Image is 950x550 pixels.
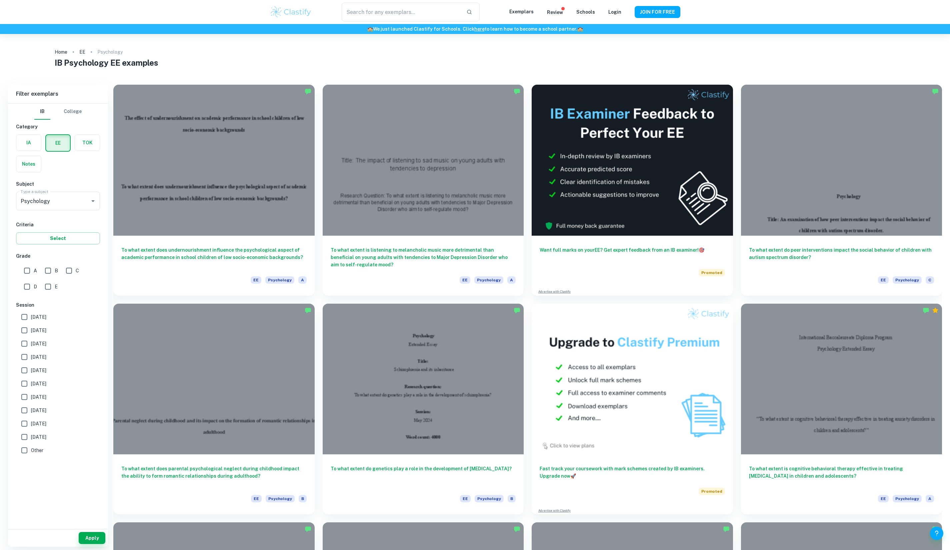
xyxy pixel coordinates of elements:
span: D [34,283,37,290]
img: Marked [514,526,520,532]
span: [DATE] [31,407,46,414]
span: [DATE] [31,380,46,387]
h6: To what extent is cognitive behavioral therapy effective in treating [MEDICAL_DATA] in children a... [749,465,934,487]
button: College [64,104,82,120]
h6: Category [16,123,100,130]
p: Exemplars [509,8,534,15]
button: Help and Feedback [930,527,943,540]
button: JOIN FOR FREE [635,6,680,18]
div: Premium [932,307,939,314]
span: [DATE] [31,340,46,347]
img: Marked [305,88,311,95]
span: 🎯 [699,247,704,253]
h6: To what extent is listening to melancholic music more detrimental than beneficial on young adults... [331,246,516,268]
button: IB [34,104,50,120]
h6: Filter exemplars [8,85,108,103]
span: A [298,276,307,284]
a: To what extent is listening to melancholic music more detrimental than beneficial on young adults... [323,85,524,296]
button: Select [16,232,100,244]
span: Psychology [893,495,922,502]
img: Marked [932,526,939,532]
span: Psychology [474,276,503,284]
span: Promoted [699,269,725,276]
h6: Criteria [16,221,100,228]
a: Advertise with Clastify [538,289,571,294]
h1: IB Psychology EE examples [55,57,895,69]
span: B [508,495,516,502]
a: To what extent do peer interventions impact the social behavior of children with autism spectrum ... [741,85,942,296]
label: Type a subject [21,189,48,194]
span: B [55,267,58,274]
a: Want full marks on yourEE? Get expert feedback from an IB examiner!PromotedAdvertise with Clastify [532,85,733,296]
span: [DATE] [31,367,46,374]
a: To what extent does parental psychological neglect during childhood impact the ability to form ro... [113,304,315,515]
span: EE [251,495,262,502]
div: Filter type choice [34,104,82,120]
input: Search for any exemplars... [342,3,461,21]
h6: Grade [16,252,100,260]
button: TOK [75,135,100,151]
span: EE [878,495,889,502]
button: IA [16,135,41,151]
span: [DATE] [31,327,46,334]
span: [DATE] [31,433,46,441]
img: Marked [932,88,939,95]
button: Apply [79,532,105,544]
span: 🏫 [367,26,373,32]
span: [DATE] [31,420,46,427]
span: E [55,283,58,290]
h6: To what extent do genetics play a role in the development of [MEDICAL_DATA]? [331,465,516,487]
a: To what extent is cognitive behavioral therapy effective in treating [MEDICAL_DATA] in children a... [741,304,942,515]
img: Marked [723,526,730,532]
a: Home [55,47,67,57]
a: To what extent does undernourishment influence the psychological aspect of academic performance i... [113,85,315,296]
span: A [926,495,934,502]
span: Promoted [699,488,725,495]
span: B [299,495,307,502]
span: Psychology [266,495,295,502]
span: Other [31,447,43,454]
span: A [507,276,516,284]
span: 🏫 [577,26,583,32]
span: Psychology [475,495,504,502]
h6: To what extent does undernourishment influence the psychological aspect of academic performance i... [121,246,307,268]
button: Notes [16,156,41,172]
h6: Subject [16,180,100,188]
span: [DATE] [31,313,46,321]
h6: To what extent do peer interventions impact the social behavior of children with autism spectrum ... [749,246,934,268]
button: EE [46,135,70,151]
a: Schools [576,9,595,15]
img: Clastify logo [270,5,312,19]
h6: Fast track your coursework with mark schemes created by IB examiners. Upgrade now [540,465,725,480]
p: Psychology [97,48,123,56]
span: A [34,267,37,274]
button: Open [88,196,98,206]
h6: We just launched Clastify for Schools. Click to learn how to become a school partner. [1,25,949,33]
img: Marked [305,526,311,532]
span: EE [460,495,471,502]
a: To what extent do genetics play a role in the development of [MEDICAL_DATA]?EEPsychologyB [323,304,524,515]
span: [DATE] [31,393,46,401]
span: C [76,267,79,274]
span: Psychology [265,276,294,284]
span: 🚀 [570,473,576,479]
span: EE [878,276,889,284]
span: Psychology [893,276,922,284]
h6: To what extent does parental psychological neglect during childhood impact the ability to form ro... [121,465,307,487]
img: Marked [514,88,520,95]
span: EE [460,276,470,284]
span: [DATE] [31,353,46,361]
img: Marked [923,307,929,314]
p: Review [547,9,563,16]
img: Marked [514,307,520,314]
a: here [474,26,485,32]
img: Marked [305,307,311,314]
span: C [926,276,934,284]
h6: Session [16,301,100,309]
a: Login [608,9,621,15]
a: Advertise with Clastify [538,508,571,513]
span: EE [251,276,261,284]
img: Thumbnail [532,304,733,455]
img: Thumbnail [532,85,733,236]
